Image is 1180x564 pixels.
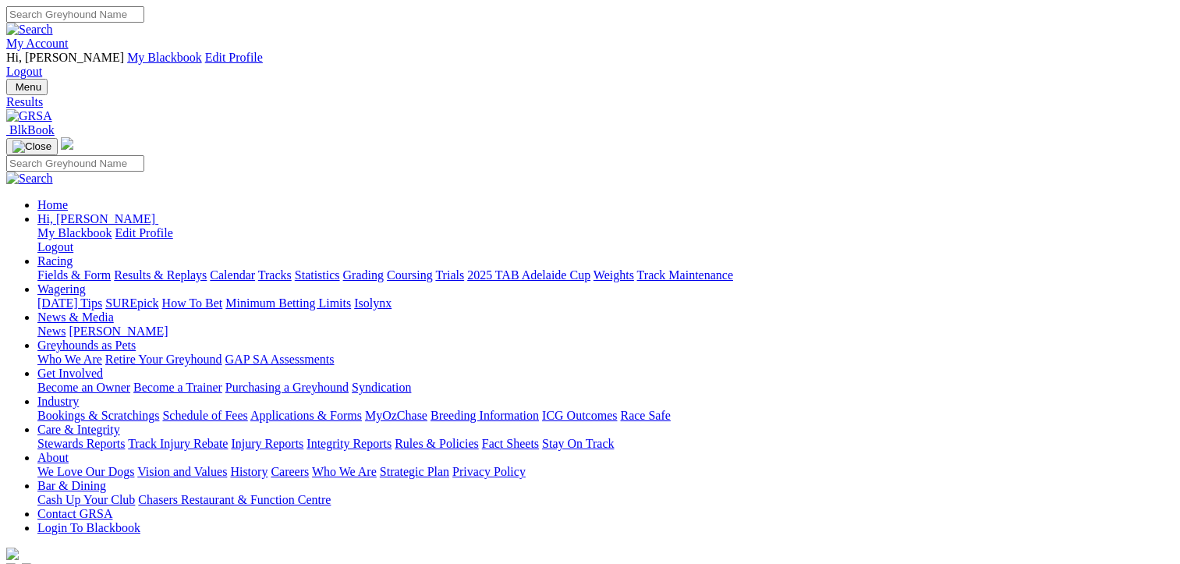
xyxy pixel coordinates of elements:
a: Coursing [387,268,433,282]
span: Hi, [PERSON_NAME] [37,212,155,225]
a: Who We Are [37,353,102,366]
div: Racing [37,268,1174,282]
a: Calendar [210,268,255,282]
span: BlkBook [9,123,55,137]
a: My Account [6,37,69,50]
a: [DATE] Tips [37,296,102,310]
a: Wagering [37,282,86,296]
a: Race Safe [620,409,670,422]
a: My Blackbook [37,226,112,239]
a: Privacy Policy [452,465,526,478]
a: Retire Your Greyhound [105,353,222,366]
a: About [37,451,69,464]
a: How To Bet [162,296,223,310]
a: Fact Sheets [482,437,539,450]
a: Vision and Values [137,465,227,478]
a: Login To Blackbook [37,521,140,534]
a: Stay On Track [542,437,614,450]
a: Bar & Dining [37,479,106,492]
a: Logout [6,65,42,78]
a: Contact GRSA [37,507,112,520]
div: Bar & Dining [37,493,1174,507]
div: Greyhounds as Pets [37,353,1174,367]
button: Toggle navigation [6,138,58,155]
div: Industry [37,409,1174,423]
a: Racing [37,254,73,268]
a: Injury Reports [231,437,303,450]
a: Stewards Reports [37,437,125,450]
a: Results [6,95,1174,109]
a: Track Maintenance [637,268,733,282]
a: Bookings & Scratchings [37,409,159,422]
a: Who We Are [312,465,377,478]
a: Industry [37,395,79,408]
a: Results & Replays [114,268,207,282]
a: Statistics [295,268,340,282]
a: Home [37,198,68,211]
input: Search [6,6,144,23]
img: GRSA [6,109,52,123]
a: ICG Outcomes [542,409,617,422]
a: Isolynx [354,296,392,310]
div: About [37,465,1174,479]
a: Hi, [PERSON_NAME] [37,212,158,225]
img: logo-grsa-white.png [6,548,19,560]
a: Purchasing a Greyhound [225,381,349,394]
a: Grading [343,268,384,282]
a: Schedule of Fees [162,409,247,422]
a: 2025 TAB Adelaide Cup [467,268,590,282]
a: Breeding Information [431,409,539,422]
div: My Account [6,51,1174,79]
a: We Love Our Dogs [37,465,134,478]
a: Careers [271,465,309,478]
a: BlkBook [6,123,55,137]
input: Search [6,155,144,172]
a: Strategic Plan [380,465,449,478]
a: History [230,465,268,478]
a: Rules & Policies [395,437,479,450]
a: Syndication [352,381,411,394]
span: Hi, [PERSON_NAME] [6,51,124,64]
span: Menu [16,81,41,93]
a: News [37,325,66,338]
button: Toggle navigation [6,79,48,95]
a: Cash Up Your Club [37,493,135,506]
a: Tracks [258,268,292,282]
a: Edit Profile [115,226,173,239]
a: Trials [435,268,464,282]
img: logo-grsa-white.png [61,137,73,150]
a: Edit Profile [205,51,263,64]
a: News & Media [37,310,114,324]
div: Get Involved [37,381,1174,395]
a: Get Involved [37,367,103,380]
a: Integrity Reports [307,437,392,450]
a: Greyhounds as Pets [37,339,136,352]
a: Fields & Form [37,268,111,282]
div: Wagering [37,296,1174,310]
div: Hi, [PERSON_NAME] [37,226,1174,254]
a: [PERSON_NAME] [69,325,168,338]
a: MyOzChase [365,409,427,422]
a: Track Injury Rebate [128,437,228,450]
a: SUREpick [105,296,158,310]
a: Become a Trainer [133,381,222,394]
div: Care & Integrity [37,437,1174,451]
div: News & Media [37,325,1174,339]
a: Chasers Restaurant & Function Centre [138,493,331,506]
a: Minimum Betting Limits [225,296,351,310]
img: Close [12,140,51,153]
a: Logout [37,240,73,254]
img: Search [6,23,53,37]
a: My Blackbook [127,51,202,64]
a: Become an Owner [37,381,130,394]
a: Care & Integrity [37,423,120,436]
a: GAP SA Assessments [225,353,335,366]
a: Weights [594,268,634,282]
img: Search [6,172,53,186]
a: Applications & Forms [250,409,362,422]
